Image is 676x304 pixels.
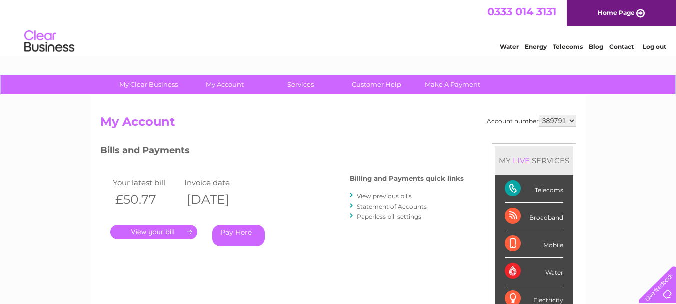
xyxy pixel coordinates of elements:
a: Customer Help [335,75,418,94]
a: Energy [525,43,547,50]
a: Blog [589,43,603,50]
div: LIVE [511,156,532,165]
th: [DATE] [182,189,254,210]
div: Account number [487,115,576,127]
a: Telecoms [553,43,583,50]
div: Broadband [505,203,563,230]
h4: Billing and Payments quick links [350,175,464,182]
h2: My Account [100,115,576,134]
td: Your latest bill [110,176,182,189]
div: Mobile [505,230,563,258]
a: Contact [609,43,634,50]
a: . [110,225,197,239]
div: Telecoms [505,175,563,203]
a: Services [259,75,342,94]
a: Paperless bill settings [357,213,421,220]
a: Make A Payment [411,75,494,94]
img: logo.png [24,26,75,57]
a: Log out [643,43,666,50]
a: View previous bills [357,192,412,200]
a: Water [500,43,519,50]
td: Invoice date [182,176,254,189]
div: Water [505,258,563,285]
a: My Clear Business [107,75,190,94]
a: Pay Here [212,225,265,246]
a: My Account [183,75,266,94]
div: MY SERVICES [495,146,573,175]
a: Statement of Accounts [357,203,427,210]
a: 0333 014 3131 [487,5,556,18]
h3: Bills and Payments [100,143,464,161]
th: £50.77 [110,189,182,210]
